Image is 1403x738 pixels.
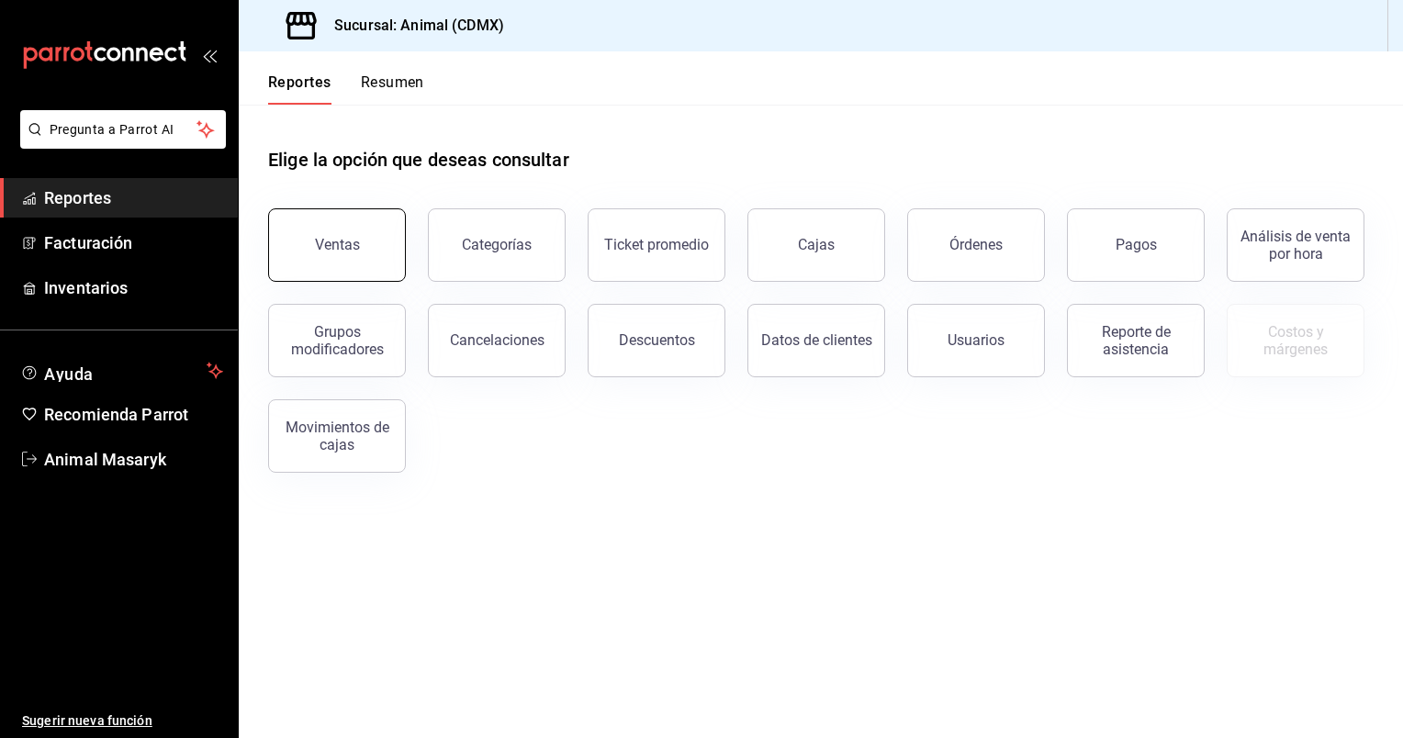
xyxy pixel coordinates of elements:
div: navigation tabs [268,73,424,105]
div: Costos y márgenes [1239,323,1352,358]
button: Contrata inventarios para ver este reporte [1227,304,1364,377]
button: Descuentos [588,304,725,377]
h3: Sucursal: Animal (CDMX) [320,15,504,37]
div: Descuentos [619,331,695,349]
button: Órdenes [907,208,1045,282]
div: Categorías [462,236,532,253]
button: Reportes [268,73,331,105]
button: open_drawer_menu [202,48,217,62]
div: Órdenes [949,236,1003,253]
button: Análisis de venta por hora [1227,208,1364,282]
div: Usuarios [948,331,1005,349]
button: Reporte de asistencia [1067,304,1205,377]
span: Sugerir nueva función [22,711,223,731]
div: Pagos [1116,236,1157,253]
span: Reportes [44,185,223,210]
h1: Elige la opción que deseas consultar [268,146,569,173]
div: Movimientos de cajas [280,419,394,453]
a: Pregunta a Parrot AI [13,133,226,152]
button: Categorías [428,208,566,282]
button: Grupos modificadores [268,304,406,377]
button: Ticket promedio [588,208,725,282]
span: Ayuda [44,360,199,382]
div: Grupos modificadores [280,323,394,358]
button: Cajas [747,208,885,282]
button: Resumen [361,73,424,105]
div: Datos de clientes [761,331,872,349]
button: Ventas [268,208,406,282]
div: Ticket promedio [604,236,709,253]
div: Cajas [798,236,835,253]
button: Cancelaciones [428,304,566,377]
span: Facturación [44,230,223,255]
div: Cancelaciones [450,331,544,349]
button: Movimientos de cajas [268,399,406,473]
button: Pregunta a Parrot AI [20,110,226,149]
span: Recomienda Parrot [44,402,223,427]
span: Animal Masaryk [44,447,223,472]
div: Ventas [315,236,360,253]
div: Análisis de venta por hora [1239,228,1352,263]
div: Reporte de asistencia [1079,323,1193,358]
button: Datos de clientes [747,304,885,377]
span: Inventarios [44,275,223,300]
button: Usuarios [907,304,1045,377]
span: Pregunta a Parrot AI [50,120,197,140]
button: Pagos [1067,208,1205,282]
